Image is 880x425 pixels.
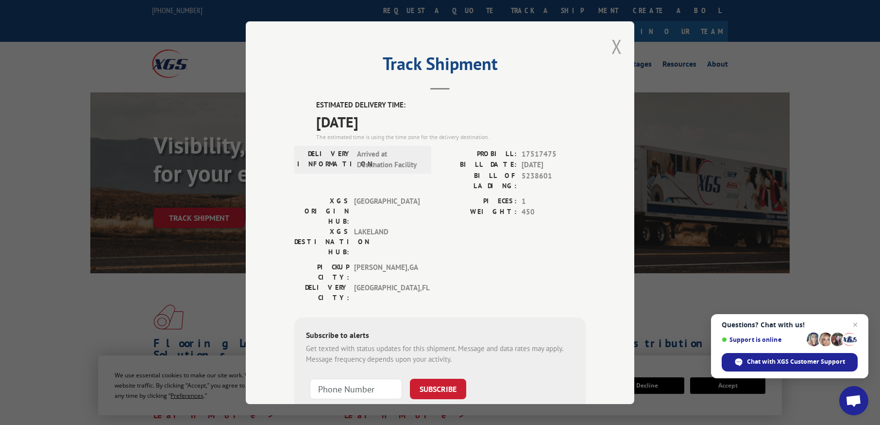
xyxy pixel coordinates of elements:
span: [GEOGRAPHIC_DATA] [354,195,420,226]
div: Open chat [839,386,868,415]
span: 17517475 [522,148,586,159]
div: Subscribe to alerts [306,329,574,343]
span: 5238601 [522,170,586,191]
label: PICKUP CITY: [294,262,349,282]
span: 1 [522,195,586,207]
label: BILL DATE: [440,159,517,171]
span: 450 [522,207,586,218]
div: The estimated time is using the time zone for the delivery destination. [316,132,586,141]
label: DELIVERY INFORMATION: [297,148,352,170]
span: Questions? Chat with us! [722,321,858,329]
input: Phone Number [310,378,402,399]
div: Get texted with status updates for this shipment. Message and data rates may apply. Message frequ... [306,343,574,365]
label: PROBILL: [440,148,517,159]
label: DELIVERY CITY: [294,282,349,302]
div: Chat with XGS Customer Support [722,353,858,372]
h2: Track Shipment [294,57,586,75]
label: XGS DESTINATION HUB: [294,226,349,257]
label: ESTIMATED DELIVERY TIME: [316,100,586,111]
span: Arrived at Destination Facility [357,148,423,170]
label: PIECES: [440,195,517,207]
label: XGS ORIGIN HUB: [294,195,349,226]
span: LAKELAND [354,226,420,257]
span: [PERSON_NAME] , GA [354,262,420,282]
span: [GEOGRAPHIC_DATA] , FL [354,282,420,302]
span: [DATE] [316,110,586,132]
span: Close chat [849,319,861,331]
span: [DATE] [522,159,586,171]
button: Close modal [611,34,622,59]
button: SUBSCRIBE [410,378,466,399]
label: WEIGHT: [440,207,517,218]
span: Chat with XGS Customer Support [747,357,845,366]
label: BILL OF LADING: [440,170,517,191]
span: Support is online [722,336,803,343]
